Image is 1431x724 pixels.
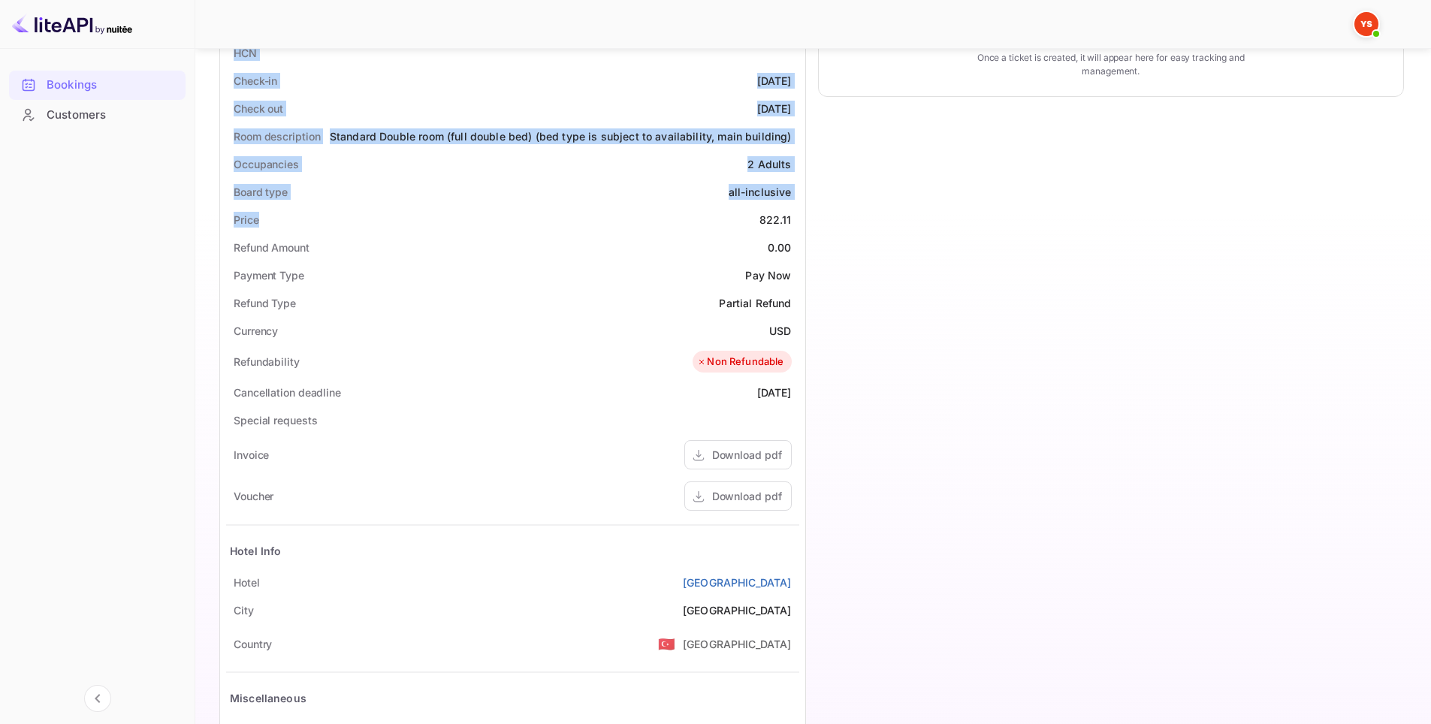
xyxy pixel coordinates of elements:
div: Bookings [47,77,178,94]
div: [GEOGRAPHIC_DATA] [683,602,792,618]
img: LiteAPI logo [12,12,132,36]
div: [GEOGRAPHIC_DATA] [683,636,792,652]
button: Collapse navigation [84,685,111,712]
div: Customers [9,101,186,130]
div: Download pdf [712,488,782,504]
div: Special requests [234,412,317,428]
div: Refund Type [234,295,296,311]
div: Country [234,636,272,652]
a: [GEOGRAPHIC_DATA] [683,575,792,590]
div: Cancellation deadline [234,385,341,400]
div: [DATE] [757,385,792,400]
a: Bookings [9,71,186,98]
div: Customers [47,107,178,124]
div: all-inclusive [729,184,792,200]
div: Hotel [234,575,260,590]
img: Yandex Support [1354,12,1378,36]
div: Refundability [234,354,300,370]
div: USD [769,323,791,339]
div: Price [234,212,259,228]
div: 2 Adults [747,156,791,172]
div: HCN [234,45,257,61]
div: Non Refundable [696,354,783,370]
div: Payment Type [234,267,304,283]
div: Voucher [234,488,273,504]
div: Check-in [234,73,277,89]
div: 822.11 [759,212,792,228]
div: Invoice [234,447,269,463]
div: Pay Now [745,267,791,283]
div: Standard Double room (full double bed) (bed type is subject to availability, main building) [330,128,792,144]
div: Miscellaneous [230,690,306,706]
div: Occupancies [234,156,299,172]
div: Room description [234,128,320,144]
div: [DATE] [757,101,792,116]
div: Board type [234,184,288,200]
div: Refund Amount [234,240,309,255]
div: Bookings [9,71,186,100]
a: Customers [9,101,186,128]
div: 0.00 [768,240,792,255]
div: Check out [234,101,283,116]
div: Currency [234,323,278,339]
div: Download pdf [712,447,782,463]
p: Once a ticket is created, it will appear here for easy tracking and management. [953,51,1268,78]
div: Hotel Info [230,543,282,559]
div: [DATE] [757,73,792,89]
div: Partial Refund [719,295,791,311]
span: United States [658,630,675,657]
div: City [234,602,254,618]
